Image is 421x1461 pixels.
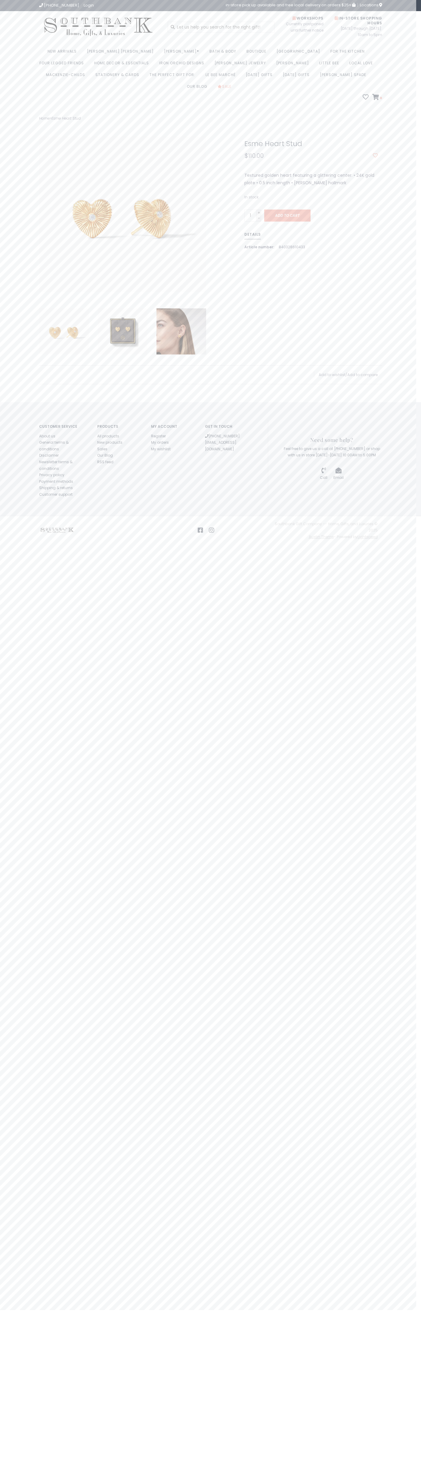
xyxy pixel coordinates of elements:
[39,485,73,490] a: Shipping & returns
[320,469,327,480] a: Call
[48,47,80,59] a: New Arrivals
[347,372,378,377] a: Add to compare
[320,71,369,82] a: [PERSON_NAME] Spade
[256,215,261,221] a: -
[335,16,382,26] span: In-Store Shopping Hours
[244,140,378,148] h1: Esme Heart Stud
[151,440,169,445] a: My orders
[168,22,274,32] input: Let us help you search for the right gift!
[39,2,79,8] a: [PHONE_NUMBER]
[276,59,312,71] a: [PERSON_NAME]
[35,115,211,122] div: >
[39,479,73,484] a: Payment methods
[215,59,269,71] a: [PERSON_NAME] Jewelry
[97,459,113,464] a: RSS feed
[293,16,323,21] span: Workshops
[39,59,87,71] a: Four Legged Friends
[244,152,264,160] span: $110.00
[46,71,88,82] a: MacKenzie-Childs
[379,96,382,100] span: 0
[279,244,310,250] td: 840328610433
[240,172,382,187] div: Textured golden heart featuring a glittering center. • 24K gold plate • 0.5 inch length • [PERSON...
[95,71,142,82] a: Stationery & Cards
[205,440,237,452] a: [EMAIL_ADDRESS][DOMAIN_NAME]
[39,459,73,471] a: Newsletter terms & conditions
[319,59,342,71] a: Little Bee
[151,433,166,439] a: Register
[358,3,382,7] a: Locations
[333,469,344,480] a: Email
[39,433,55,439] a: About us
[244,231,261,240] a: Details
[97,453,113,458] a: Our Blog
[151,446,171,452] a: My wishlist
[39,307,89,356] img: Julie Vos Esme Heart Stud
[205,433,240,439] a: [PHONE_NUMBER]
[159,59,207,71] a: Iron Orchid Designs
[97,440,122,445] a: New products
[246,71,276,82] a: [DATE] Gifts
[309,534,334,539] a: Austin Theme
[244,194,258,200] span: In stock
[97,446,107,452] a: Sales
[283,71,313,82] a: [DATE] Gifts
[275,213,300,218] span: Add to cart
[39,424,88,428] h4: Customer service
[97,433,119,439] a: All products
[97,424,142,428] h4: Products
[205,424,250,428] h4: Get in touch
[150,71,198,82] a: The perfect gift for:
[278,21,323,33] span: Currently postponed until further notice
[209,47,239,59] a: Bath & Body
[44,2,79,8] span: [PHONE_NUMBER]
[226,3,355,7] span: in-store pick up available and free local delivery on orders $25+
[39,440,69,452] a: General terms & conditions
[284,446,380,458] span: Feel free to give us a call at [PHONE_NUMBER] or shop with us in store [DATE]-[DATE] 10:00AM to 5...
[187,82,210,94] a: Our Blog
[94,59,152,71] a: Home Decor & Essentials
[330,47,368,59] a: For the Kitchen
[39,131,206,298] img: Julie Vos Esme Heart Stud
[319,372,345,377] a: Add to wishlist
[98,307,147,356] img: Julie Vos Esme Heart Stud
[246,47,269,59] a: Boutique
[277,47,323,59] a: [GEOGRAPHIC_DATA]
[358,534,378,539] a: Lightspeed
[39,492,73,497] a: Customer support
[349,59,376,71] a: Local Love
[39,472,64,477] a: Privacy policy
[87,47,157,59] a: [PERSON_NAME] [PERSON_NAME]
[333,25,382,38] span: [DATE] through [DATE]: 10am to 5pm
[264,210,311,222] a: Add to cart
[244,244,274,250] strong: Article number:
[206,527,217,533] a: Instagram Southbank Gift Company
[218,82,234,94] a: Sale
[51,116,81,121] a: Esme Heart Stud
[39,116,50,121] a: Home
[151,424,196,428] h4: My account
[372,95,382,101] a: 0
[206,71,239,82] a: Le Bee Marché
[314,372,378,378] div: /
[256,210,261,215] a: +
[282,437,382,443] h3: Need some help?
[373,153,378,159] a: Add to wishlist
[263,521,378,540] div: Southbank Gift Company -- Home, Gifts, and Luxuries © 2025 - Powered by
[360,2,382,8] span: Locations
[84,2,94,8] a: Login
[164,47,202,59] a: [PERSON_NAME]®
[156,307,206,356] img: Julie Vos Esme Heart Stud
[39,527,75,533] img: logo
[39,16,158,38] img: Southbank Gift Company -- Home, Gifts, and Luxuries
[39,453,59,458] a: Disclaimer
